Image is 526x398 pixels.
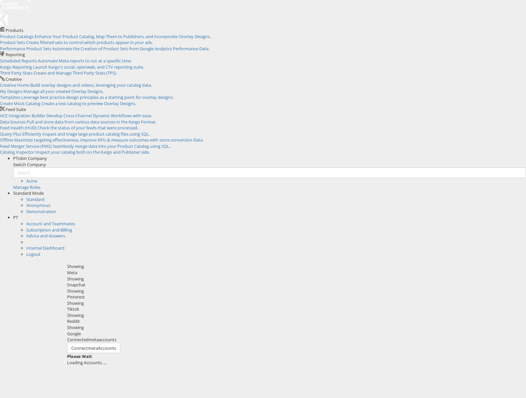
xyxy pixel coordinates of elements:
[6,106,26,112] span: Feed Suite
[67,343,120,354] button: ConnectmetaAccounts
[27,119,156,125] span: Pull and store data from various data sources in the Kargo Format.
[6,27,23,33] span: Products
[36,149,150,155] span: Inspect your catalog both on the Kargo and Publisher side.
[26,196,44,202] a: Standard
[35,33,211,39] span: Enhance Your Product Catalog, Map Them to Publishers, and Incorporate Overlay Designs.
[67,306,521,312] div: Tiktok
[26,178,37,184] a: Acme
[67,288,521,294] div: Showing
[67,312,521,319] div: Showing
[37,125,138,131] span: Check the status of your feeds that were processed.
[67,282,521,288] div: Snapchat
[67,270,521,276] div: Meta
[88,337,99,343] span: meta
[67,318,521,324] div: Reddit
[67,276,521,282] div: Showing
[26,245,64,251] a: Internal Dashboard
[38,58,132,64] span: Automate Meta reports to run at a specific time.
[41,100,136,106] span: Create a test catalog to preview Overlay Designs.
[6,52,25,57] span: Reporting
[13,214,18,220] span: PT
[26,233,65,239] a: Advice and Answers
[26,39,153,45] span: Create filtered sets to control which products appear in your ads.
[30,82,152,88] span: Build overlay designs and videos, leveraging your catalog data.
[67,353,92,359] strong: Please Wait
[21,94,174,100] span: Leverage best practice design principles as a starting point for overlay designs.
[26,209,56,214] a: Demonstration
[13,155,47,161] span: PTobin Company
[13,162,526,168] div: Switch Company
[22,131,150,137] span: Efficiently inspect and triage large product catalog files using SQL.
[52,46,209,52] span: Automate the Creation of Product Sets from Google Analytics Performance Data.
[46,113,152,119] span: Develop Cross-Channel Dynamic Workflows with ease.
[26,221,75,227] a: Account and Teammates
[88,345,98,351] span: meta
[67,300,521,306] div: Showing
[6,76,22,82] span: Creative
[67,360,521,366] div: Loading Accounts ....
[67,331,521,337] div: Google
[33,64,144,70] span: Launch Kargo's social, openweb, and CTV reporting suite.
[26,227,72,233] a: Subscription and Billing
[67,324,521,331] div: Showing
[23,88,104,94] span: Manage all your created Overlay Designs.
[67,337,521,343] div: Connected accounts
[13,167,526,178] input: Search
[26,202,50,208] a: Anonymous
[34,70,117,76] span: Create and Manage Third Party Stats (TPS).
[53,143,170,149] span: Seamlessly merge data into your Product Catalog using SQL.
[26,251,40,257] a: Logout
[67,263,521,270] div: Showing
[14,137,203,143] span: Maximize targeting effectiveness, improve KPIs & measure outcomes with store conversion Data.
[67,294,521,300] div: Pinterest
[13,190,44,196] span: Standard Mode
[13,184,40,190] a: Manage Roles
